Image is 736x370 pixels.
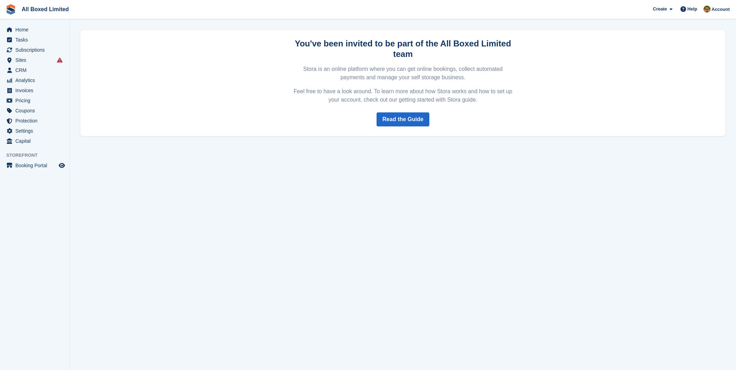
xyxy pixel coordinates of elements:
span: Subscriptions [15,45,57,55]
a: menu [3,136,66,146]
i: Smart entry sync failures have occurred [57,57,63,63]
strong: You've been invited to be part of the All Boxed Limited team [295,39,511,59]
a: menu [3,35,66,45]
a: menu [3,116,66,126]
img: Sharon Hawkins [704,6,711,13]
span: Pricing [15,96,57,105]
a: Preview store [58,161,66,170]
a: menu [3,45,66,55]
span: Help [687,6,697,13]
p: Feel free to have a look around. To learn more about how Stora works and how to set up your accou... [293,87,513,104]
span: Storefront [6,152,70,159]
span: Sites [15,55,57,65]
span: CRM [15,65,57,75]
a: menu [3,75,66,85]
span: Account [712,6,730,13]
a: Read the Guide [377,112,429,126]
a: menu [3,161,66,170]
a: menu [3,106,66,116]
a: menu [3,65,66,75]
span: Coupons [15,106,57,116]
a: All Boxed Limited [19,3,72,15]
span: Capital [15,136,57,146]
span: Booking Portal [15,161,57,170]
span: Analytics [15,75,57,85]
span: Home [15,25,57,35]
a: menu [3,55,66,65]
span: Invoices [15,86,57,95]
span: Protection [15,116,57,126]
a: menu [3,96,66,105]
a: menu [3,86,66,95]
span: Settings [15,126,57,136]
span: Tasks [15,35,57,45]
a: menu [3,126,66,136]
span: Create [653,6,667,13]
a: menu [3,25,66,35]
img: stora-icon-8386f47178a22dfd0bd8f6a31ec36ba5ce8667c1dd55bd0f319d3a0aa187defe.svg [6,4,16,15]
p: Stora is an online platform where you can get online bookings, collect automated payments and man... [293,65,513,82]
